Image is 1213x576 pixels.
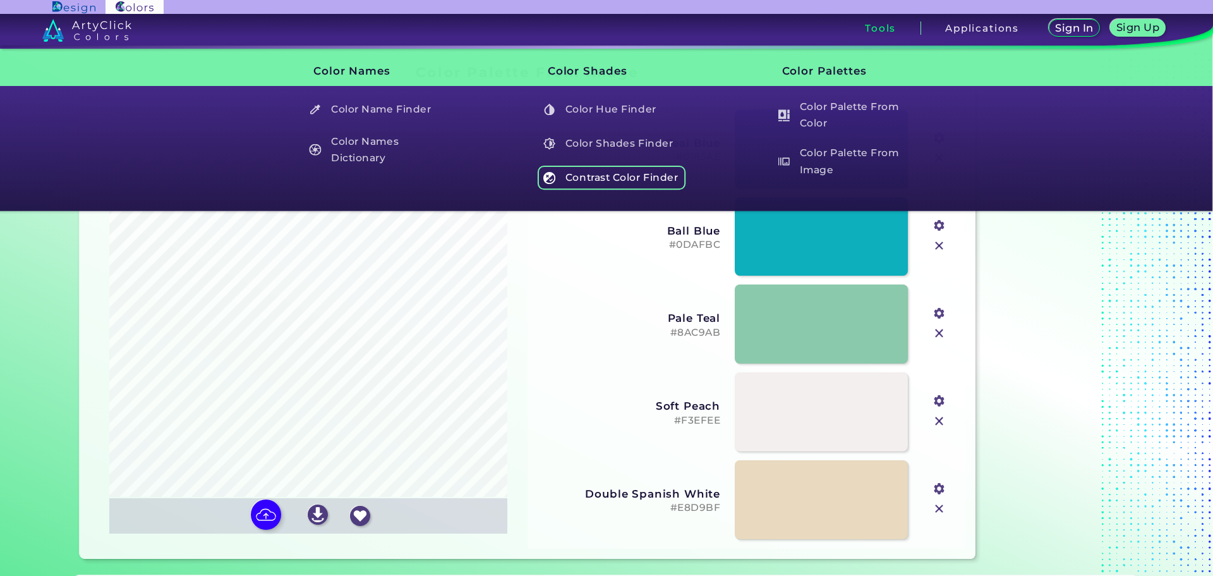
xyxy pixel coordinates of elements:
h5: Color Shades Finder [538,132,686,156]
img: ArtyClick Design logo [52,1,95,13]
img: logo_artyclick_colors_white.svg [42,19,131,42]
h3: Tools [865,23,896,33]
a: Contrast Color Finder [536,166,687,190]
a: Color Shades Finder [536,132,687,156]
h5: #0DAFBC [538,239,721,251]
img: icon_color_hue_white.svg [543,104,555,116]
h5: Contrast Color Finder [538,166,686,190]
h5: Sign In [1057,23,1091,33]
h5: Color Hue Finder [538,97,686,121]
h3: Color Shades [526,55,687,87]
h5: #8AC9AB [538,327,721,339]
h3: Ball Blue [538,224,721,237]
h3: Soft Peach [538,400,721,412]
img: icon_color_shades_white.svg [543,138,555,150]
a: Color Hue Finder [536,97,687,121]
img: icon_color_name_finder_white.svg [310,104,322,116]
h3: Double Spanish White [538,487,721,500]
img: icon_close.svg [931,501,948,517]
h5: Color Name Finder [303,97,452,121]
h3: Pale Teal [538,312,721,324]
a: Color Palette From Image [771,144,921,180]
h5: Color Palette From Image [771,144,920,180]
a: Sign In [1051,20,1097,36]
img: icon_close.svg [931,238,948,254]
img: icon_favourite_white.svg [350,506,370,526]
img: icon_col_pal_col_white.svg [778,109,790,121]
a: Color Names Dictionary [302,132,452,168]
img: icon_color_contrast_white.svg [543,172,555,184]
img: icon_color_names_dictionary_white.svg [310,144,322,156]
a: Color Palette From Color [771,97,921,133]
h5: Color Names Dictionary [303,132,452,168]
h5: #F3EFEE [538,415,721,427]
img: icon_download_white.svg [308,505,328,525]
a: Sign Up [1113,20,1163,36]
img: icon_close.svg [931,413,948,429]
h5: #E8D9BF [538,502,721,514]
h5: Sign Up [1118,23,1157,32]
h3: Applications [945,23,1019,33]
a: Color Name Finder [302,97,452,121]
img: icon_palette_from_image_white.svg [778,156,790,168]
h3: Color Palettes [761,55,922,87]
img: icon picture [251,499,281,530]
h3: Color Names [292,55,453,87]
img: icon_close.svg [931,325,948,341]
h5: Color Palette From Color [771,97,920,133]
